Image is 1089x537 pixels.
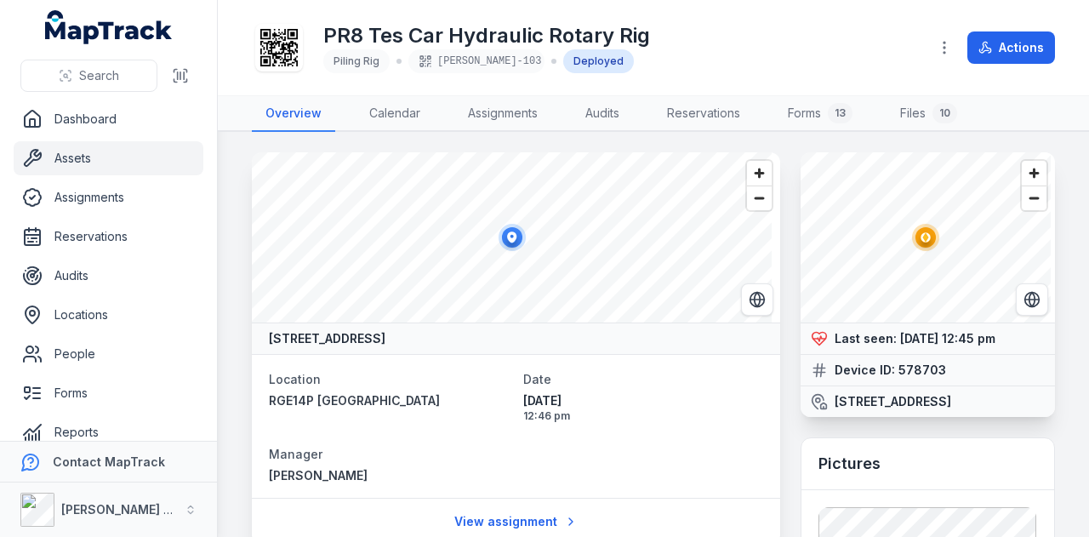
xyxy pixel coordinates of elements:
time: 25/08/2025, 12:46:08 pm [523,392,764,423]
a: Assignments [454,96,551,132]
canvas: Map [252,152,772,323]
button: Zoom out [1022,186,1046,210]
span: Manager [269,447,322,461]
a: Forms [14,376,203,410]
a: Assignments [14,180,203,214]
span: Search [79,67,119,84]
button: Zoom in [747,161,772,186]
strong: [STREET_ADDRESS] [835,393,951,410]
button: Zoom in [1022,161,1046,186]
button: Switch to Satellite View [741,283,773,316]
button: Actions [967,31,1055,64]
div: Deployed [563,49,634,73]
span: [DATE] 12:45 pm [900,331,995,346]
strong: Last seen: [835,330,897,347]
strong: Device ID: [835,362,895,379]
span: Piling Rig [334,54,379,67]
a: Audits [14,259,203,293]
button: Switch to Satellite View [1016,283,1048,316]
a: People [14,337,203,371]
span: 12:46 pm [523,409,764,423]
span: Date [523,372,551,386]
a: Dashboard [14,102,203,136]
a: MapTrack [45,10,173,44]
a: Locations [14,298,203,332]
time: 25/08/2025, 12:45:18 pm [900,331,995,346]
a: Reservations [653,96,754,132]
button: Zoom out [747,186,772,210]
strong: 578703 [898,362,946,379]
a: Audits [572,96,633,132]
a: Overview [252,96,335,132]
a: Reports [14,415,203,449]
h3: Pictures [818,452,881,476]
a: [PERSON_NAME] [269,467,510,484]
div: 10 [932,103,957,123]
a: Forms13 [774,96,866,132]
a: Assets [14,141,203,175]
strong: [STREET_ADDRESS] [269,330,385,347]
strong: [PERSON_NAME] Group [61,502,201,517]
span: RGE14P [GEOGRAPHIC_DATA] [269,393,440,408]
a: Reservations [14,220,203,254]
button: Search [20,60,157,92]
strong: Contact MapTrack [53,454,165,469]
h1: PR8 Tes Car Hydraulic Rotary Rig [323,22,650,49]
canvas: Map [801,152,1051,323]
a: Calendar [356,96,434,132]
a: RGE14P [GEOGRAPHIC_DATA] [269,392,510,409]
span: Location [269,372,321,386]
div: 13 [828,103,852,123]
span: [DATE] [523,392,764,409]
div: [PERSON_NAME]-103 [408,49,544,73]
a: Files10 [887,96,971,132]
